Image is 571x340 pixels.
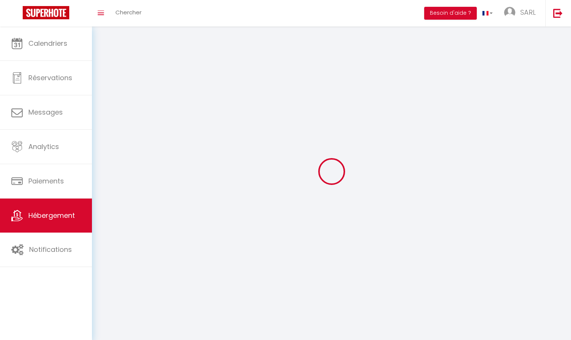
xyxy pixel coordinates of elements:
span: Messages [28,107,63,117]
span: Calendriers [28,39,67,48]
img: logout [553,8,563,18]
span: Paiements [28,176,64,186]
img: ... [504,7,515,18]
span: Réservations [28,73,72,82]
img: Super Booking [23,6,69,19]
span: Chercher [115,8,142,16]
span: SARL [520,8,536,17]
button: Besoin d'aide ? [424,7,477,20]
span: Analytics [28,142,59,151]
span: Notifications [29,245,72,254]
span: Hébergement [28,211,75,220]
